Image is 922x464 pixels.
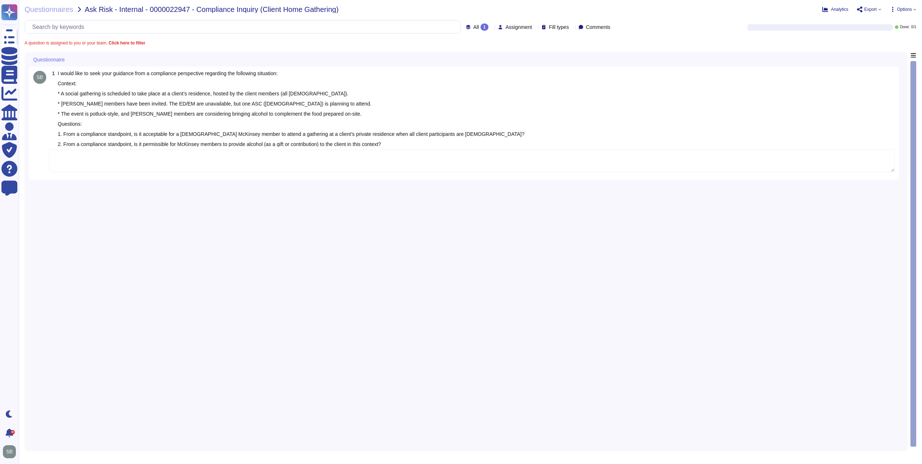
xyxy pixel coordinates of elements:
b: Click here to filter [107,40,145,46]
img: user [3,445,16,458]
span: Export [864,7,877,12]
span: 1 [49,71,55,76]
div: 1 [481,23,489,31]
div: 9+ [10,430,15,434]
input: Search by keywords [29,21,460,33]
span: Questionnaire [33,57,65,62]
button: Analytics [822,7,848,12]
span: Comments [586,25,611,30]
span: Done: [900,25,910,29]
span: A question is assigned to you or your team. [25,41,145,45]
span: Assignment [505,25,532,30]
span: All [473,25,479,30]
span: Fill types [549,25,569,30]
button: user [1,444,21,460]
span: Analytics [831,7,848,12]
span: 0 / 1 [911,25,916,29]
span: Ask Risk - Internal - 0000022947 - Compliance Inquiry (Client Home Gathering) [85,6,339,13]
img: user [33,71,46,84]
span: Options [897,7,912,12]
span: Questionnaires [25,6,73,13]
